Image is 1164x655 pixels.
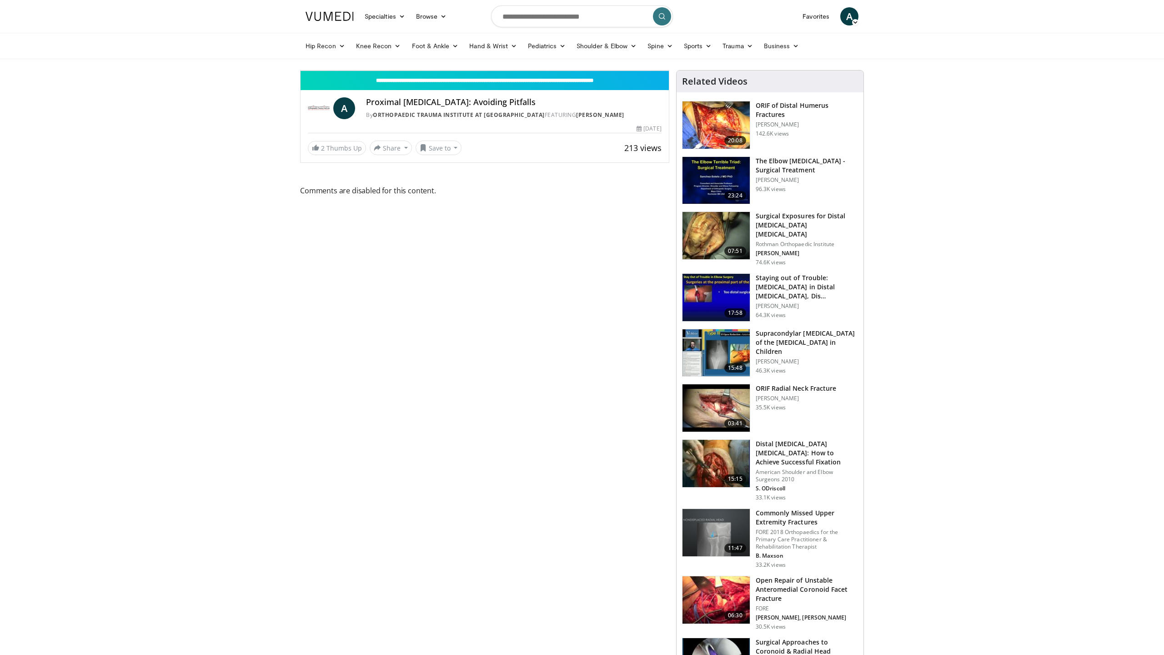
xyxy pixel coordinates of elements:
img: orif-sanch_3.png.150x105_q85_crop-smart_upscale.jpg [682,101,750,149]
a: Hip Recon [300,37,351,55]
span: 213 views [624,142,662,153]
p: [PERSON_NAME] [756,395,837,402]
p: [PERSON_NAME] [756,176,858,184]
h3: ORIF Radial Neck Fracture [756,384,837,393]
p: S. ODriscoll [756,485,858,492]
a: Favorites [797,7,835,25]
a: Shoulder & Elbow [571,37,642,55]
a: Browse [411,7,452,25]
div: By FEATURING [366,111,662,119]
span: 2 [321,144,325,152]
a: 11:47 Commonly Missed Upper Extremity Fractures FORE 2018 Orthopaedics for the Primary Care Pract... [682,509,858,569]
span: 07:51 [724,247,746,256]
a: 20:08 ORIF of Distal Humerus Fractures [PERSON_NAME] 142.6K views [682,101,858,149]
a: Orthopaedic Trauma Institute at [GEOGRAPHIC_DATA] [373,111,545,119]
p: 142.6K views [756,130,789,137]
span: 23:24 [724,191,746,200]
h3: ORIF of Distal Humerus Fractures [756,101,858,119]
span: 15:48 [724,363,746,373]
a: Hand & Wrist [464,37,522,55]
p: 30.5K views [756,623,786,630]
p: 35.5K views [756,404,786,411]
img: 70322_0000_3.png.150x105_q85_crop-smart_upscale.jpg [682,212,750,259]
video-js: Video Player [301,71,669,71]
p: 64.3K views [756,312,786,319]
h4: Proximal [MEDICAL_DATA]: Avoiding Pitfalls [366,97,662,107]
a: 03:41 ORIF Radial Neck Fracture [PERSON_NAME] 35.5K views [682,384,858,432]
img: 14d700b3-704c-4cc6-afcf-48008ee4a60d.150x105_q85_crop-smart_upscale.jpg [682,576,750,624]
span: 20:08 [724,136,746,145]
a: A [333,97,355,119]
span: 11:47 [724,544,746,553]
p: [PERSON_NAME] [756,358,858,365]
h3: Commonly Missed Upper Extremity Fractures [756,509,858,527]
h3: Distal [MEDICAL_DATA] [MEDICAL_DATA]: How to Achieve Successful Fixation [756,439,858,467]
a: Foot & Ankle [406,37,464,55]
p: [PERSON_NAME] [756,250,858,257]
img: shawn_1.png.150x105_q85_crop-smart_upscale.jpg [682,440,750,487]
img: b2c65235-e098-4cd2-ab0f-914df5e3e270.150x105_q85_crop-smart_upscale.jpg [682,509,750,556]
a: Pediatrics [522,37,571,55]
input: Search topics, interventions [491,5,673,27]
span: 06:30 [724,611,746,620]
h3: The Elbow [MEDICAL_DATA] - Surgical Treatment [756,156,858,175]
a: 23:24 The Elbow [MEDICAL_DATA] - Surgical Treatment [PERSON_NAME] 96.3K views [682,156,858,205]
a: A [840,7,858,25]
a: Specialties [359,7,411,25]
p: American Shoulder and Elbow Surgeons 2010 [756,469,858,483]
img: 162531_0000_1.png.150x105_q85_crop-smart_upscale.jpg [682,157,750,204]
img: Q2xRg7exoPLTwO8X4xMDoxOjB1O8AjAz_1.150x105_q85_crop-smart_upscale.jpg [682,274,750,321]
p: 33.2K views [756,561,786,569]
button: Share [370,141,412,155]
a: 06:30 Open Repair of Unstable Anteromedial Coronoid Facet Fracture FORE [PERSON_NAME], [PERSON_NA... [682,576,858,630]
p: 46.3K views [756,367,786,374]
span: 17:58 [724,308,746,317]
span: 15:15 [724,474,746,484]
a: Trauma [717,37,758,55]
h3: Surgical Exposures for Distal [MEDICAL_DATA] [MEDICAL_DATA] [756,212,858,239]
a: 15:15 Distal [MEDICAL_DATA] [MEDICAL_DATA]: How to Achieve Successful Fixation American Shoulder ... [682,439,858,501]
h4: Related Videos [682,76,748,87]
p: Rothman Orthopaedic Institute [756,241,858,248]
a: [PERSON_NAME] [576,111,624,119]
h3: Open Repair of Unstable Anteromedial Coronoid Facet Fracture [756,576,858,603]
p: FORE [756,605,858,612]
p: [PERSON_NAME] [756,121,858,128]
a: 17:58 Staying out of Trouble: [MEDICAL_DATA] in Distal [MEDICAL_DATA], Dis… [PERSON_NAME] 64.3K v... [682,273,858,322]
p: B. Maxson [756,552,858,559]
p: FORE 2018 Orthopaedics for the Primary Care Practitioner & Rehabilitation Therapist [756,529,858,550]
a: Spine [642,37,678,55]
p: [PERSON_NAME] [756,302,858,310]
p: 96.3K views [756,186,786,193]
p: 33.1K views [756,494,786,501]
a: Business [758,37,805,55]
h3: Staying out of Trouble: [MEDICAL_DATA] in Distal [MEDICAL_DATA], Dis… [756,273,858,301]
img: Orthopaedic Trauma Institute at UCSF [308,97,330,119]
img: 07483a87-f7db-4b95-b01b-f6be0d1b3d91.150x105_q85_crop-smart_upscale.jpg [682,329,750,377]
p: [PERSON_NAME], [PERSON_NAME] [756,614,858,621]
div: [DATE] [637,125,661,133]
a: Knee Recon [351,37,406,55]
img: Picture_3_8_2.png.150x105_q85_crop-smart_upscale.jpg [682,384,750,432]
span: Comments are disabled for this content. [300,185,669,196]
p: 74.6K views [756,259,786,266]
img: VuMedi Logo [306,12,354,21]
a: 15:48 Supracondylar [MEDICAL_DATA] of the [MEDICAL_DATA] in Children [PERSON_NAME] 46.3K views [682,329,858,377]
span: 03:41 [724,419,746,428]
button: Save to [416,141,462,155]
h3: Supracondylar [MEDICAL_DATA] of the [MEDICAL_DATA] in Children [756,329,858,356]
a: 07:51 Surgical Exposures for Distal [MEDICAL_DATA] [MEDICAL_DATA] Rothman Orthopaedic Institute [... [682,212,858,266]
a: Sports [678,37,717,55]
a: 2 Thumbs Up [308,141,366,155]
